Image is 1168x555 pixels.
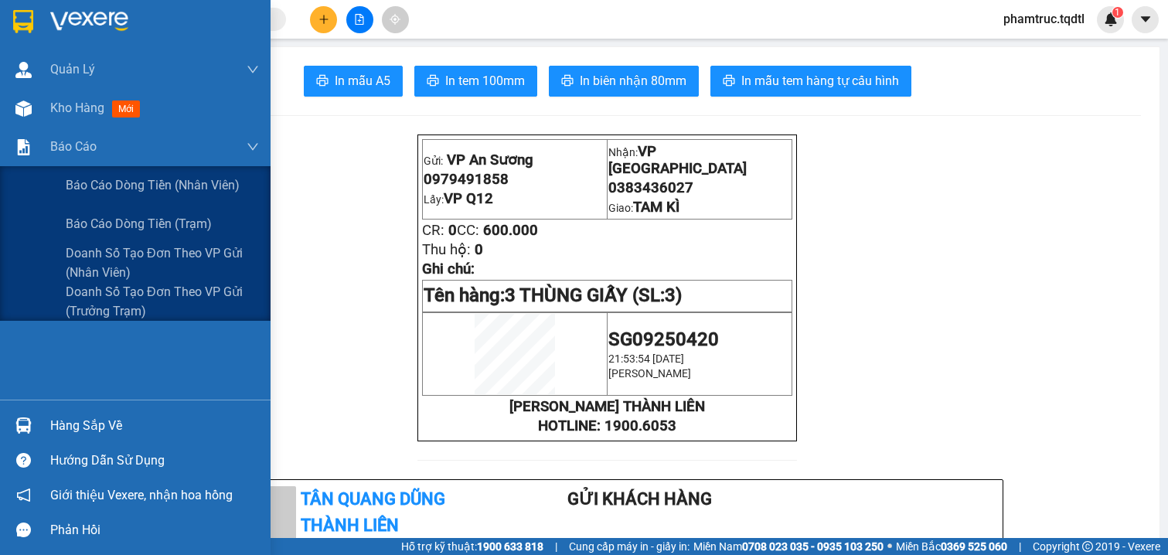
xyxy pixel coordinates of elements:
[50,60,95,79] span: Quản Lý
[422,222,444,239] span: CR:
[448,222,457,239] span: 0
[580,71,686,90] span: In biên nhận 80mm
[538,417,676,434] strong: HOTLINE: 1900.6053
[1115,7,1120,18] span: 1
[741,71,899,90] span: In mẫu tem hàng tự cấu hình
[414,66,537,97] button: printerIn tem 100mm
[608,329,719,350] span: SG09250420
[66,214,212,233] span: Báo cáo dòng tiền (trạm)
[723,74,735,89] span: printer
[445,71,525,90] span: In tem 100mm
[424,284,682,306] span: Tên hàng:
[50,519,259,542] div: Phản hồi
[477,540,543,553] strong: 1900 633 818
[50,414,259,438] div: Hàng sắp về
[1082,541,1093,552] span: copyright
[483,222,538,239] span: 600.000
[15,100,32,117] img: warehouse-icon
[447,152,533,169] span: VP An Sương
[1112,7,1123,18] sup: 1
[887,543,892,550] span: ⚪️
[444,190,493,207] span: VP Q12
[50,485,233,505] span: Giới thiệu Vexere, nhận hoa hồng
[304,66,403,97] button: printerIn mẫu A5
[335,71,390,90] span: In mẫu A5
[505,284,682,306] span: 3 THÙNG GIẤY (SL:
[50,100,104,115] span: Kho hàng
[569,538,690,555] span: Cung cấp máy in - giấy in:
[316,74,329,89] span: printer
[896,538,1007,555] span: Miền Bắc
[1139,12,1153,26] span: caret-down
[15,139,32,155] img: solution-icon
[16,488,31,502] span: notification
[555,538,557,555] span: |
[390,14,400,25] span: aim
[15,417,32,434] img: warehouse-icon
[1132,6,1159,33] button: caret-down
[13,10,33,33] img: logo-vxr
[608,143,791,177] p: Nhận:
[354,14,365,25] span: file-add
[665,284,682,306] span: 3)
[941,540,1007,553] strong: 0369 525 060
[561,74,574,89] span: printer
[608,352,684,365] span: 21:53:54 [DATE]
[1104,12,1118,26] img: icon-new-feature
[742,540,884,553] strong: 0708 023 035 - 0935 103 250
[310,6,337,33] button: plus
[475,241,483,258] span: 0
[549,66,699,97] button: printerIn biên nhận 80mm
[633,199,679,216] span: TAM KÌ
[424,171,509,188] span: 0979491858
[15,62,32,78] img: warehouse-icon
[50,449,259,472] div: Hướng dẫn sử dụng
[247,63,259,76] span: down
[66,282,259,321] span: Doanh số tạo đơn theo VP gửi (trưởng trạm)
[509,398,705,415] strong: [PERSON_NAME] THÀNH LIÊN
[424,193,493,206] span: Lấy:
[318,14,329,25] span: plus
[346,6,373,33] button: file-add
[424,152,606,169] p: Gửi:
[567,489,712,509] b: Gửi khách hàng
[301,489,445,536] b: Tân Quang Dũng Thành Liên
[427,74,439,89] span: printer
[50,137,97,156] span: Báo cáo
[112,100,140,117] span: mới
[1019,538,1021,555] span: |
[991,9,1097,29] span: phamtruc.tqdtl
[608,179,693,196] span: 0383436027
[608,202,679,214] span: Giao:
[710,66,911,97] button: printerIn mẫu tem hàng tự cấu hình
[422,241,471,258] span: Thu hộ:
[382,6,409,33] button: aim
[16,523,31,537] span: message
[608,143,747,177] span: VP [GEOGRAPHIC_DATA]
[422,260,475,277] span: Ghi chú:
[247,141,259,153] span: down
[16,453,31,468] span: question-circle
[608,367,691,380] span: [PERSON_NAME]
[457,222,479,239] span: CC:
[693,538,884,555] span: Miền Nam
[401,538,543,555] span: Hỗ trợ kỹ thuật:
[66,243,259,282] span: Doanh số tạo đơn theo VP gửi (nhân viên)
[66,175,240,195] span: Báo cáo dòng tiền (nhân viên)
